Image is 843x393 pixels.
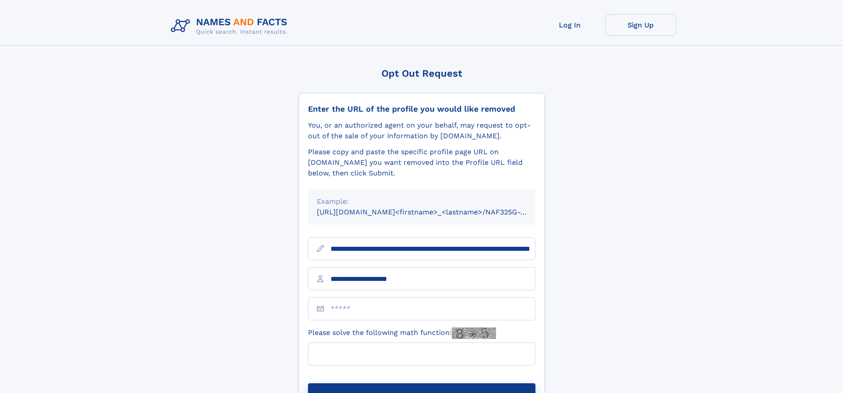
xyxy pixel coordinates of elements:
[167,14,295,38] img: Logo Names and Facts
[308,327,496,339] label: Please solve the following math function:
[317,196,527,207] div: Example:
[535,14,605,36] a: Log In
[308,147,535,179] div: Please copy and paste the specific profile page URL on [DOMAIN_NAME] you want removed into the Pr...
[299,68,545,79] div: Opt Out Request
[308,120,535,141] div: You, or an authorized agent on your behalf, may request to opt-out of the sale of your informatio...
[308,104,535,114] div: Enter the URL of the profile you would like removed
[317,208,552,216] small: [URL][DOMAIN_NAME]<firstname>_<lastname>/NAF325G-xxxxxxxx
[605,14,676,36] a: Sign Up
